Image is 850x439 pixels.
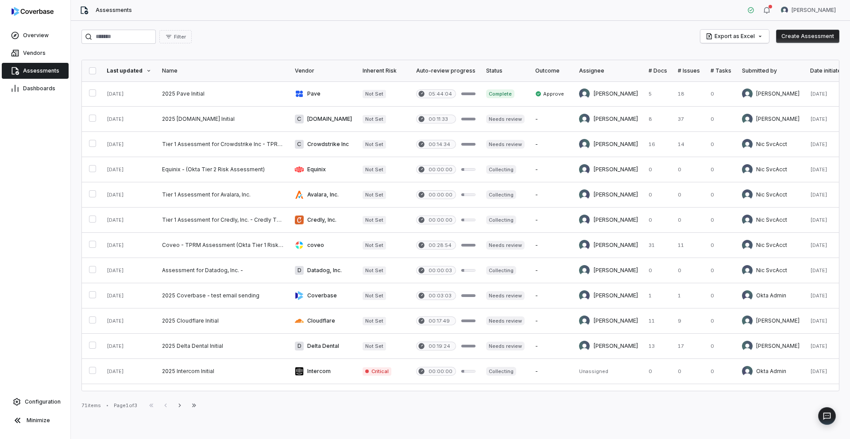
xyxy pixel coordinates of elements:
[742,290,753,301] img: Okta Admin avatar
[530,107,574,132] td: -
[530,182,574,208] td: -
[530,334,574,359] td: -
[530,283,574,308] td: -
[530,233,574,258] td: -
[363,67,406,74] div: Inherent Risk
[295,67,352,74] div: Vendor
[530,157,574,182] td: -
[535,67,568,74] div: Outcome
[781,7,788,14] img: Samuel Folarin avatar
[579,316,590,326] img: Sayantan Bhattacherjee avatar
[107,67,151,74] div: Last updated
[530,258,574,283] td: -
[23,85,55,92] span: Dashboards
[742,139,753,150] img: Nic SvcAcct avatar
[579,290,590,301] img: Samuel Folarin avatar
[742,215,753,225] img: Nic SvcAcct avatar
[579,139,590,150] img: Adeola Ajiginni avatar
[159,30,192,43] button: Filter
[776,4,841,17] button: Samuel Folarin avatar[PERSON_NAME]
[579,265,590,276] img: Sayantan Bhattacherjee avatar
[742,114,753,124] img: Sayantan Bhattacherjee avatar
[776,30,839,43] button: Create Assessment
[742,341,753,351] img: Sayantan Bhattacherjee avatar
[114,402,137,409] div: Page 1 of 3
[530,359,574,384] td: -
[742,366,753,377] img: Okta Admin avatar
[742,164,753,175] img: Nic SvcAcct avatar
[530,208,574,233] td: -
[711,67,731,74] div: # Tasks
[742,265,753,276] img: Nic SvcAcct avatar
[23,50,46,57] span: Vendors
[579,215,590,225] img: Samuel Folarin avatar
[23,32,49,39] span: Overview
[2,27,69,43] a: Overview
[649,67,667,74] div: # Docs
[12,7,54,16] img: logo-D7KZi-bG.svg
[416,67,475,74] div: Auto-review progress
[579,67,638,74] div: Assignee
[579,189,590,200] img: Samuel Folarin avatar
[579,89,590,99] img: Adeola Ajiginni avatar
[792,7,836,14] span: [PERSON_NAME]
[678,67,700,74] div: # Issues
[579,114,590,124] img: Sayantan Bhattacherjee avatar
[742,316,753,326] img: Sayantan Bhattacherjee avatar
[23,67,59,74] span: Assessments
[579,240,590,250] img: Samuel Folarin avatar
[486,67,525,74] div: Status
[742,89,753,99] img: Adeola Ajiginni avatar
[579,164,590,175] img: Samuel Folarin avatar
[162,67,284,74] div: Name
[2,45,69,61] a: Vendors
[700,30,769,43] button: Export as Excel
[530,308,574,334] td: -
[96,7,132,14] span: Assessments
[4,412,67,429] button: Minimize
[579,341,590,351] img: Sayantan Bhattacherjee avatar
[27,417,50,424] span: Minimize
[2,63,69,79] a: Assessments
[174,34,186,40] span: Filter
[106,402,108,408] div: •
[2,81,69,96] a: Dashboards
[530,132,574,157] td: -
[530,384,574,409] td: -
[742,240,753,250] img: Nic SvcAcct avatar
[25,398,61,405] span: Configuration
[4,394,67,410] a: Configuration
[742,189,753,200] img: Nic SvcAcct avatar
[742,67,800,74] div: Submitted by
[81,402,101,409] div: 71 items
